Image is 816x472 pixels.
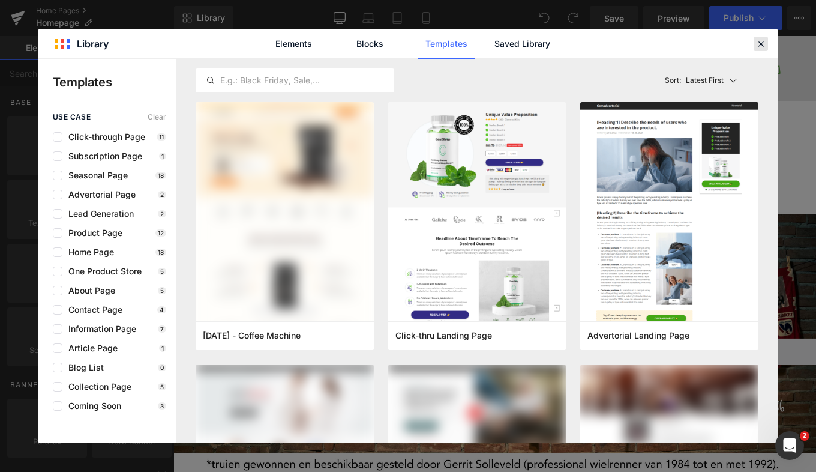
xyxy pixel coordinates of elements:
[158,402,166,410] p: 3
[425,15,478,37] a: Pasvorm
[218,22,242,35] span: Home
[342,22,370,35] span: Casual
[53,113,91,121] span: use case
[775,431,804,460] iframe: Intercom live chat
[251,15,333,37] a: Wielerkleding
[62,132,145,142] span: Click-through Page
[336,37,391,58] a: Over ons
[487,22,508,35] span: Story
[62,247,114,257] span: Home Page
[62,267,142,276] span: One Product Store
[62,209,134,219] span: Lead Generation
[398,22,416,35] span: Sale
[478,15,517,37] a: Story
[155,249,166,256] p: 18
[158,364,166,371] p: 0
[395,330,492,341] span: Click-thru Landing Page
[158,210,166,217] p: 2
[800,431,809,441] span: 2
[62,305,122,315] span: Contact Page
[389,15,425,37] a: Sale
[157,306,166,313] p: 4
[265,29,322,59] a: Elements
[62,343,118,353] span: Article Page
[155,172,166,179] p: 18
[587,330,689,341] span: Advertorial Landing Page
[203,330,301,341] span: Thanksgiving - Coffee Machine
[33,20,126,53] img: SNEAC comformance wear
[333,15,389,37] a: Casual
[209,15,251,37] a: Home
[434,22,469,35] span: Pasvorm
[62,363,104,372] span: Blog List
[158,268,166,275] p: 5
[196,73,394,88] input: E.g.: Black Friday, Sale,...
[148,113,166,121] span: Clear
[159,345,166,352] p: 1
[53,73,176,91] p: Templates
[345,44,382,56] span: Over ons
[665,76,681,85] span: Sort:
[159,153,166,160] p: 1
[62,401,121,411] span: Coming Soon
[62,324,136,334] span: Information Page
[62,382,131,392] span: Collection Page
[158,287,166,294] p: 5
[158,191,166,198] p: 2
[62,190,136,199] span: Advertorial Page
[62,228,122,238] span: Product Page
[158,325,166,333] p: 7
[660,68,759,92] button: Latest FirstSort:Latest First
[62,286,115,295] span: About Page
[260,22,314,35] span: Wielerkleding
[494,29,551,59] a: Saved Library
[62,171,128,180] span: Seasonal Page
[157,133,166,141] p: 11
[341,29,398,59] a: Blocks
[418,29,475,59] a: Templates
[62,151,142,161] span: Subscription Page
[155,229,166,237] p: 12
[158,383,166,390] p: 5
[686,75,724,86] p: Latest First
